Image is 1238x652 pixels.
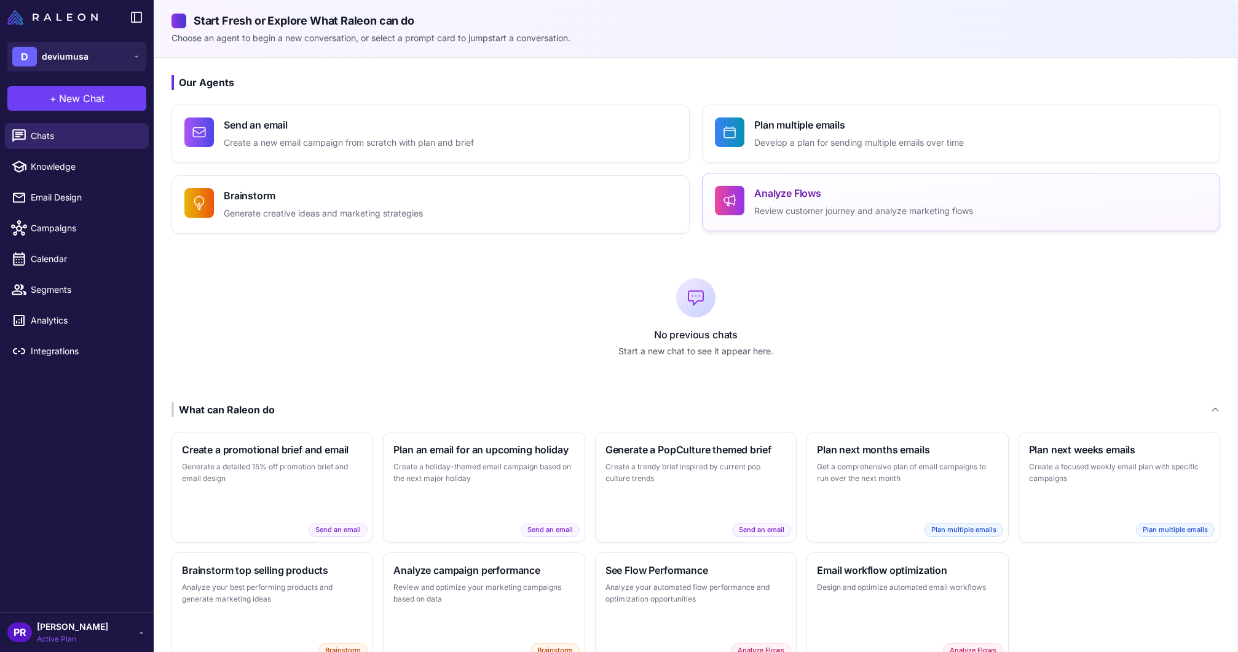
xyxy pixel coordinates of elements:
p: No previous chats [172,327,1220,342]
h4: Brainstorm [224,188,423,203]
h3: Plan an email for an upcoming holiday [393,442,574,457]
h3: Plan next months emails [817,442,998,457]
h3: Plan next weeks emails [1029,442,1210,457]
button: BrainstormGenerate creative ideas and marketing strategies [172,175,690,234]
span: Plan multiple emails [1136,523,1215,537]
span: Campaigns [31,221,139,235]
button: Plan next weeks emailsCreate a focused weekly email plan with specific campaignsPlan multiple emails [1019,432,1220,543]
p: Review and optimize your marketing campaigns based on data [393,581,574,605]
button: Ddeviumusa [7,42,146,71]
h4: Send an email [224,117,474,132]
span: Integrations [31,344,139,358]
p: Create a trendy brief inspired by current pop culture trends [605,461,786,485]
span: New Chat [59,91,104,106]
p: Develop a plan for sending multiple emails over time [754,136,964,150]
p: Generate a detailed 15% off promotion brief and email design [182,461,363,485]
p: Review customer journey and analyze marketing flows [754,204,973,218]
button: Plan multiple emailsDevelop a plan for sending multiple emails over time [702,105,1220,163]
div: D [12,47,37,66]
h3: Create a promotional brief and email [182,442,363,457]
a: Calendar [5,246,149,272]
span: deviumusa [42,50,89,63]
a: Segments [5,277,149,303]
span: Plan multiple emails [925,523,1003,537]
a: Integrations [5,338,149,364]
span: Email Design [31,191,139,204]
span: Send an email [521,523,580,537]
p: Create a new email campaign from scratch with plan and brief [224,136,474,150]
h3: Email workflow optimization [817,563,998,578]
button: +New Chat [7,86,146,111]
a: Chats [5,123,149,149]
a: Campaigns [5,215,149,241]
h4: Analyze Flows [754,186,973,201]
h2: Start Fresh or Explore What Raleon can do [172,12,1220,29]
h3: See Flow Performance [605,563,786,578]
div: PR [7,622,32,642]
p: Create a holiday-themed email campaign based on the next major holiday [393,461,574,485]
button: Analyze FlowsReview customer journey and analyze marketing flows [702,173,1220,231]
span: Calendar [31,252,139,266]
a: Knowledge [5,154,149,180]
p: Start a new chat to see it appear here. [172,344,1220,358]
p: Get a comprehensive plan of email campaigns to run over the next month [817,461,998,485]
p: Generate creative ideas and marketing strategies [224,207,423,221]
button: Plan next months emailsGet a comprehensive plan of email campaigns to run over the next monthPlan... [806,432,1008,543]
h3: Our Agents [172,75,1220,90]
span: Chats [31,129,139,143]
button: Create a promotional brief and emailGenerate a detailed 15% off promotion brief and email designS... [172,432,373,543]
p: Create a focused weekly email plan with specific campaigns [1029,461,1210,485]
span: Active Plan [37,634,108,645]
a: Email Design [5,185,149,210]
button: Send an emailCreate a new email campaign from scratch with plan and brief [172,105,690,163]
img: Raleon Logo [7,10,98,25]
a: Analytics [5,308,149,333]
a: Raleon Logo [7,10,103,25]
span: [PERSON_NAME] [37,620,108,634]
h3: Analyze campaign performance [393,563,574,578]
span: Send an email [309,523,368,537]
span: Segments [31,283,139,296]
span: Send an email [732,523,791,537]
h4: Plan multiple emails [754,117,964,132]
div: What can Raleon do [172,402,275,417]
span: Analytics [31,314,139,327]
p: Choose an agent to begin a new conversation, or select a prompt card to jumpstart a conversation. [172,31,1220,45]
h3: Generate a PopCulture themed brief [605,442,786,457]
p: Analyze your automated flow performance and optimization opportunities [605,581,786,605]
span: + [50,91,57,106]
span: Knowledge [31,160,139,173]
button: Generate a PopCulture themed briefCreate a trendy brief inspired by current pop culture trendsSen... [595,432,797,543]
p: Design and optimize automated email workflows [817,581,998,594]
p: Analyze your best performing products and generate marketing ideas [182,581,363,605]
h3: Brainstorm top selling products [182,563,363,578]
button: Plan an email for an upcoming holidayCreate a holiday-themed email campaign based on the next maj... [383,432,585,543]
